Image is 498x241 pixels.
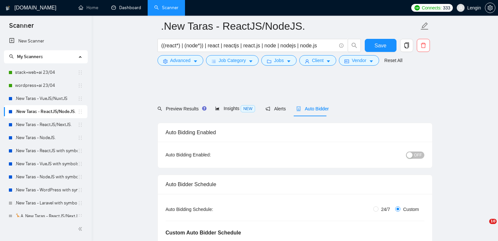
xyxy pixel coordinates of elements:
[78,187,83,193] span: holder
[249,59,253,64] span: caret-down
[15,144,78,157] a: .New Taras - ReactJS with symbols
[15,131,78,144] a: .New Taras - NodeJS.
[348,42,360,48] span: search
[166,229,241,237] h5: Custom Auto Bidder Schedule
[157,106,205,111] span: Preview Results
[78,122,83,127] span: holder
[206,55,259,66] button: barsJob Categorycaret-down
[219,57,246,64] span: Job Category
[15,79,78,92] a: wordpress+ai 23/04
[266,106,286,111] span: Alerts
[4,157,87,170] li: .New Taras - VueJS with symbols
[241,105,255,112] span: NEW
[485,5,495,10] a: setting
[458,6,463,10] span: user
[78,161,83,167] span: holder
[166,175,424,194] div: Auto Bidder Schedule
[4,35,87,48] li: New Scanner
[417,42,430,48] span: delete
[420,22,429,30] span: edit
[4,131,87,144] li: .New Taras - NodeJS.
[415,5,420,10] img: upwork-logo.png
[261,55,297,66] button: folderJobscaret-down
[166,206,252,213] div: Auto Bidding Schedule:
[4,118,87,131] li: .New Taras - ReactJS/NextJS.
[9,54,14,59] span: search
[170,57,191,64] span: Advanced
[157,106,162,111] span: search
[296,106,301,111] span: robot
[296,106,329,111] span: Auto Bidder
[15,118,78,131] a: .New Taras - ReactJS/NextJS.
[79,5,98,10] a: homeHome
[384,57,402,64] a: Reset All
[15,210,78,223] a: 🦒A .New Taras - ReactJS/NextJS usual 23/04
[78,148,83,153] span: holder
[375,41,386,50] span: Save
[299,55,337,66] button: userClientcaret-down
[215,106,220,111] span: area-chart
[215,106,255,111] span: Insights
[312,57,324,64] span: Client
[166,123,424,142] div: Auto Bidding Enabled
[266,106,270,111] span: notification
[78,70,83,75] span: holder
[4,79,87,92] li: wordpress+ai 23/04
[4,170,87,184] li: .New Taras - NodeJS with symbols
[286,59,291,64] span: caret-down
[443,4,450,11] span: 333
[326,59,331,64] span: caret-down
[348,39,361,52] button: search
[161,41,336,50] input: Search Freelance Jobs...
[4,105,87,118] li: .New Taras - ReactJS/NodeJS.
[15,157,78,170] a: .New Taras - VueJS with symbols
[78,201,83,206] span: holder
[78,135,83,140] span: holder
[157,55,203,66] button: settingAdvancedcaret-down
[15,66,78,79] a: stack+web+ai 23/04
[78,174,83,180] span: holder
[489,219,497,224] span: 10
[193,59,198,64] span: caret-down
[201,105,207,111] div: Tooltip anchor
[78,226,84,232] span: double-left
[422,4,441,11] span: Connects:
[15,105,78,118] a: .New Taras - ReactJS/NodeJS.
[4,197,87,210] li: .New Taras - Laravel with symbols
[78,214,83,219] span: holder
[339,55,379,66] button: idcardVendorcaret-down
[400,39,413,52] button: copy
[6,3,10,13] img: logo
[414,152,422,159] span: OFF
[78,109,83,114] span: holder
[161,18,419,34] input: Scanner name...
[305,59,309,64] span: user
[4,210,87,223] li: 🦒A .New Taras - ReactJS/NextJS usual 23/04
[9,54,43,59] span: My Scanners
[15,184,78,197] a: .New Taras - WordPress with symbols
[417,39,430,52] button: delete
[339,43,343,48] span: info-circle
[4,92,87,105] li: .New Taras - VueJS/NuxtJS
[378,206,393,213] span: 24/7
[15,92,78,105] a: .New Taras - VueJS/NuxtJS
[154,5,178,10] a: searchScanner
[15,197,78,210] a: .New Taras - Laravel with symbols
[485,3,495,13] button: setting
[400,42,413,48] span: copy
[78,83,83,88] span: holder
[166,151,252,158] div: Auto Bidding Enabled:
[9,35,82,48] a: New Scanner
[352,57,366,64] span: Vendor
[212,59,216,64] span: bars
[369,59,374,64] span: caret-down
[4,66,87,79] li: stack+web+ai 23/04
[365,39,397,52] button: Save
[344,59,349,64] span: idcard
[476,219,491,234] iframe: Intercom live chat
[4,144,87,157] li: .New Taras - ReactJS with symbols
[274,57,284,64] span: Jobs
[15,170,78,184] a: .New Taras - NodeJS with symbols
[163,59,168,64] span: setting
